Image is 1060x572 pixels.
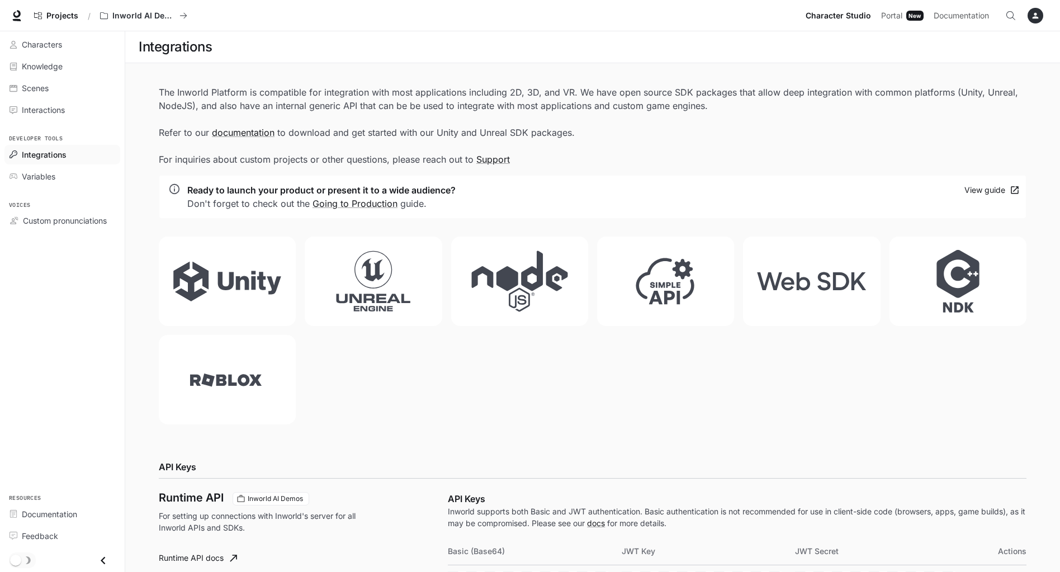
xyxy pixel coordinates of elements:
a: Custom pronunciations [4,211,120,230]
h1: Integrations [139,36,212,58]
span: Documentation [934,9,989,23]
a: Feedback [4,526,120,546]
a: Documentation [929,4,997,27]
a: Scenes [4,78,120,98]
button: Open Command Menu [1000,4,1022,27]
a: Runtime API docs [154,547,242,569]
span: Character Studio [806,9,871,23]
a: Variables [4,167,120,186]
p: API Keys [448,492,1026,505]
th: Actions [969,538,1026,565]
div: These keys will apply to your current workspace only [233,492,309,505]
a: PortalNew [877,4,928,27]
a: Support [476,154,510,165]
p: Inworld supports both Basic and JWT authentication. Basic authentication is not recommended for u... [448,505,1026,529]
a: Characters [4,35,120,54]
h2: API Keys [159,460,1026,474]
p: For setting up connections with Inworld's server for all Inworld APIs and SDKs. [159,510,369,533]
a: View guide [962,181,1021,200]
span: Documentation [22,508,77,520]
p: Inworld AI Demos [112,11,175,21]
a: Interactions [4,100,120,120]
a: Character Studio [801,4,876,27]
a: Going to Production [313,198,397,209]
span: Scenes [22,82,49,94]
span: Dark mode toggle [10,554,21,566]
span: Custom pronunciations [23,215,107,226]
span: Projects [46,11,78,21]
th: Basic (Base64) [448,538,621,565]
a: Knowledge [4,56,120,76]
span: Variables [22,171,55,182]
p: Ready to launch your product or present it to a wide audience? [187,183,456,197]
a: Integrations [4,145,120,164]
span: Feedback [22,530,58,542]
span: Knowledge [22,60,63,72]
a: Go to projects [29,4,83,27]
div: New [906,11,924,21]
th: JWT Secret [795,538,968,565]
h3: Runtime API [159,492,224,503]
a: docs [587,518,605,528]
p: The Inworld Platform is compatible for integration with most applications including 2D, 3D, and V... [159,86,1026,166]
span: Portal [881,9,902,23]
span: Characters [22,39,62,50]
a: Documentation [4,504,120,524]
button: Close drawer [91,549,116,572]
button: All workspaces [95,4,192,27]
div: View guide [964,183,1005,197]
span: Inworld AI Demos [243,494,307,504]
p: Don't forget to check out the guide. [187,197,456,210]
div: / [83,10,95,22]
span: Integrations [22,149,67,160]
a: documentation [212,127,275,138]
span: Interactions [22,104,65,116]
th: JWT Key [622,538,795,565]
